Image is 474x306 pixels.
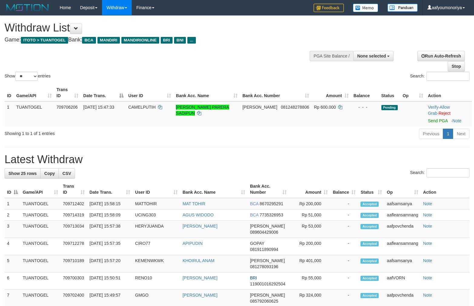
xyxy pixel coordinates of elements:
[20,238,61,255] td: TUANTOGEL
[330,238,358,255] td: -
[133,198,180,209] td: MATTOHIR
[448,61,465,71] a: Stop
[87,198,133,209] td: [DATE] 15:58:15
[54,84,81,101] th: Trans ID: activate to sort column ascending
[62,171,71,176] span: CSV
[423,224,432,229] a: Note
[423,201,432,206] a: Note
[360,241,379,246] span: Accepted
[360,202,379,207] span: Accepted
[20,181,61,198] th: Game/API: activate to sort column ascending
[57,105,78,110] span: 709706206
[5,198,20,209] td: 1
[250,258,285,263] span: [PERSON_NAME]
[5,168,41,179] a: Show 25 rows
[61,238,87,255] td: 709712278
[242,105,277,110] span: [PERSON_NAME]
[82,37,96,44] span: BCA
[133,221,180,238] td: HERYJUANDA
[400,84,425,101] th: Op: activate to sort column ascending
[173,84,240,101] th: Bank Acc. Name: activate to sort column ascending
[20,272,61,290] td: TUANTOGEL
[240,84,311,101] th: Bank Acc. Number: activate to sort column ascending
[360,224,379,229] span: Accepted
[453,118,462,123] a: Note
[87,238,133,255] td: [DATE] 15:57:35
[330,198,358,209] td: -
[61,209,87,221] td: 709714319
[5,72,51,81] label: Show entries
[174,37,186,44] span: BNI
[426,168,469,177] input: Search:
[260,201,283,206] span: Copy 8670295291 to clipboard
[417,51,465,61] a: Run Auto-Refresh
[87,255,133,272] td: [DATE] 15:57:20
[428,105,439,110] a: Verify
[351,84,379,101] th: Balance
[8,171,37,176] span: Show 25 rows
[5,3,51,12] img: MOTION_logo.png
[250,241,264,246] span: GOPAY
[20,255,61,272] td: TUANTOGEL
[281,105,309,110] span: Copy 081248278806 to clipboard
[20,221,61,238] td: TUANTOGEL
[353,51,393,61] button: None selected
[15,72,38,81] select: Showentries
[384,255,421,272] td: aafsamsanya
[250,224,285,229] span: [PERSON_NAME]
[250,299,278,304] span: Copy 085792060625 to clipboard
[423,293,432,298] a: Note
[289,181,331,198] th: Amount: activate to sort column ascending
[121,37,159,44] span: MANDIRIONLINE
[360,276,379,281] span: Accepted
[353,4,378,12] img: Button%20Memo.svg
[5,181,20,198] th: ID: activate to sort column descending
[128,105,156,110] span: CAMELPUTIH
[61,198,87,209] td: 709712402
[44,171,55,176] span: Copy
[250,212,258,217] span: BCA
[419,129,443,139] a: Previous
[289,209,331,221] td: Rp 51,000
[330,181,358,198] th: Balance: activate to sort column ascending
[360,213,379,218] span: Accepted
[81,84,126,101] th: Date Trans.: activate to sort column descending
[183,241,202,246] a: APIPUDIN
[133,272,180,290] td: RENO10
[61,272,87,290] td: 709700303
[410,168,469,177] label: Search:
[250,281,285,286] span: Copy 119001016292504 to clipboard
[5,22,310,34] h1: Withdraw List
[61,181,87,198] th: Trans ID: activate to sort column ascending
[423,212,432,217] a: Note
[87,221,133,238] td: [DATE] 15:57:38
[384,272,421,290] td: aafVORN
[5,153,469,166] h1: Latest Withdraw
[187,37,196,44] span: ...
[260,212,283,217] span: Copy 7735326953 to clipboard
[314,105,336,110] span: Rp 600.000
[330,272,358,290] td: -
[250,201,258,206] span: BCA
[384,198,421,209] td: aafsamsanya
[360,258,379,264] span: Accepted
[384,209,421,221] td: aafleansamnang
[20,209,61,221] td: TUANTOGEL
[161,37,173,44] span: BRI
[289,272,331,290] td: Rp 55,000
[421,181,469,198] th: Action
[5,255,20,272] td: 5
[83,105,114,110] span: [DATE] 15:47:33
[126,84,174,101] th: User ID: activate to sort column ascending
[384,221,421,238] td: aafpovchenda
[250,247,278,252] span: Copy 081911890994 to clipboard
[358,181,384,198] th: Status: activate to sort column ascending
[40,168,59,179] a: Copy
[310,51,353,61] div: PGA Site Balance /
[426,101,472,126] td: · ·
[426,72,469,81] input: Search:
[58,168,75,179] a: CSV
[183,293,217,298] a: [PERSON_NAME]
[5,84,14,101] th: ID
[183,275,217,280] a: [PERSON_NAME]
